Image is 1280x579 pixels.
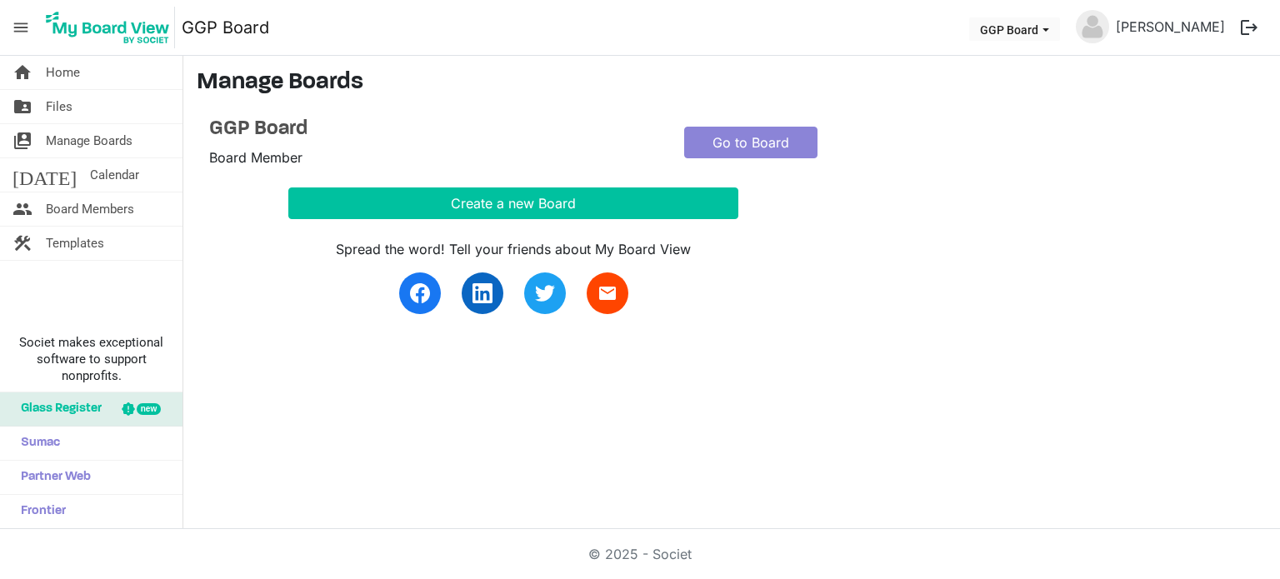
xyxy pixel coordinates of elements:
span: menu [5,12,37,43]
a: My Board View Logo [41,7,182,48]
a: Go to Board [684,127,817,158]
span: email [597,283,617,303]
span: construction [12,227,32,260]
img: My Board View Logo [41,7,175,48]
div: new [137,403,161,415]
a: GGP Board [209,117,659,142]
a: GGP Board [182,11,269,44]
span: Home [46,56,80,89]
h3: Manage Boards [197,69,1267,97]
span: Board Member [209,149,302,166]
a: © 2025 - Societ [588,546,692,562]
span: [DATE] [12,158,77,192]
img: linkedin.svg [472,283,492,303]
span: folder_shared [12,90,32,123]
span: Files [46,90,72,123]
span: Sumac [12,427,60,460]
span: Frontier [12,495,66,528]
span: switch_account [12,124,32,157]
span: Templates [46,227,104,260]
span: Glass Register [12,392,102,426]
a: email [587,272,628,314]
span: people [12,192,32,226]
div: Spread the word! Tell your friends about My Board View [288,239,738,259]
span: Partner Web [12,461,91,494]
button: Create a new Board [288,187,738,219]
span: Board Members [46,192,134,226]
span: Societ makes exceptional software to support nonprofits. [7,334,175,384]
img: twitter.svg [535,283,555,303]
span: Calendar [90,158,139,192]
span: Manage Boards [46,124,132,157]
img: facebook.svg [410,283,430,303]
span: home [12,56,32,89]
button: GGP Board dropdownbutton [969,17,1060,41]
a: [PERSON_NAME] [1109,10,1232,43]
img: no-profile-picture.svg [1076,10,1109,43]
button: logout [1232,10,1267,45]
